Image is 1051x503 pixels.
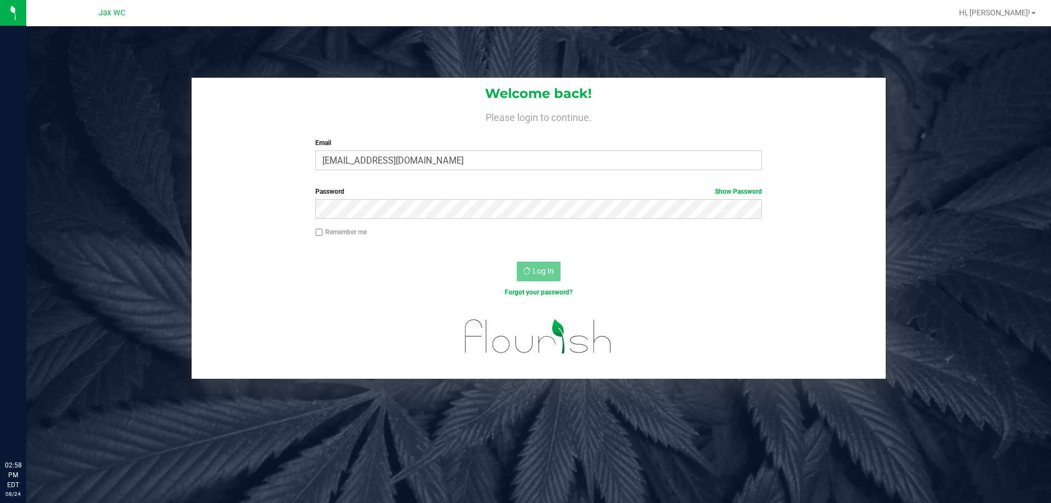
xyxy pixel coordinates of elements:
[533,267,554,275] span: Log In
[959,8,1030,17] span: Hi, [PERSON_NAME]!
[5,460,21,490] p: 02:58 PM EDT
[715,188,762,195] a: Show Password
[315,138,761,148] label: Email
[517,262,561,281] button: Log In
[452,309,625,365] img: flourish_logo.svg
[315,229,323,236] input: Remember me
[5,490,21,498] p: 08/24
[505,288,573,296] a: Forgot your password?
[99,8,125,18] span: Jax WC
[192,86,886,101] h1: Welcome back!
[315,188,344,195] span: Password
[315,227,367,237] label: Remember me
[192,109,886,123] h4: Please login to continue.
